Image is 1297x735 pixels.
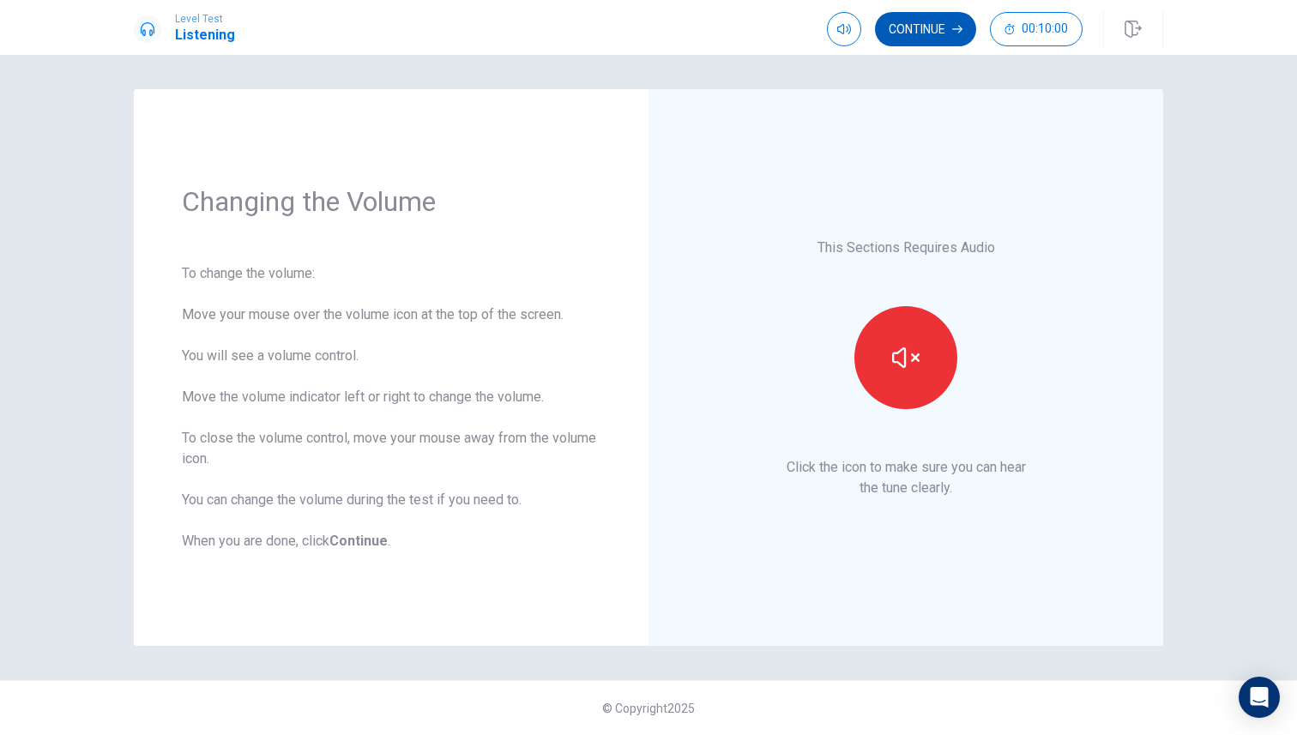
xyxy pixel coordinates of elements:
button: Continue [875,12,976,46]
h1: Changing the Volume [182,184,600,219]
div: Open Intercom Messenger [1239,677,1280,718]
span: © Copyright 2025 [602,702,695,715]
p: This Sections Requires Audio [817,238,995,258]
button: 00:10:00 [990,12,1083,46]
p: Click the icon to make sure you can hear the tune clearly. [787,457,1026,498]
span: Level Test [175,13,235,25]
span: 00:10:00 [1022,22,1068,36]
h1: Listening [175,25,235,45]
div: To change the volume: Move your mouse over the volume icon at the top of the screen. You will see... [182,263,600,551]
b: Continue [329,533,388,549]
